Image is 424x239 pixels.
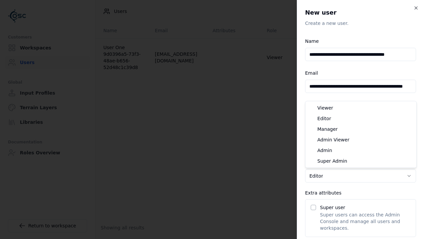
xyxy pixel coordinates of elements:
[317,115,331,122] span: Editor
[317,105,333,111] span: Viewer
[317,147,332,154] span: Admin
[317,126,338,132] span: Manager
[317,158,347,164] span: Super Admin
[317,136,349,143] span: Admin Viewer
